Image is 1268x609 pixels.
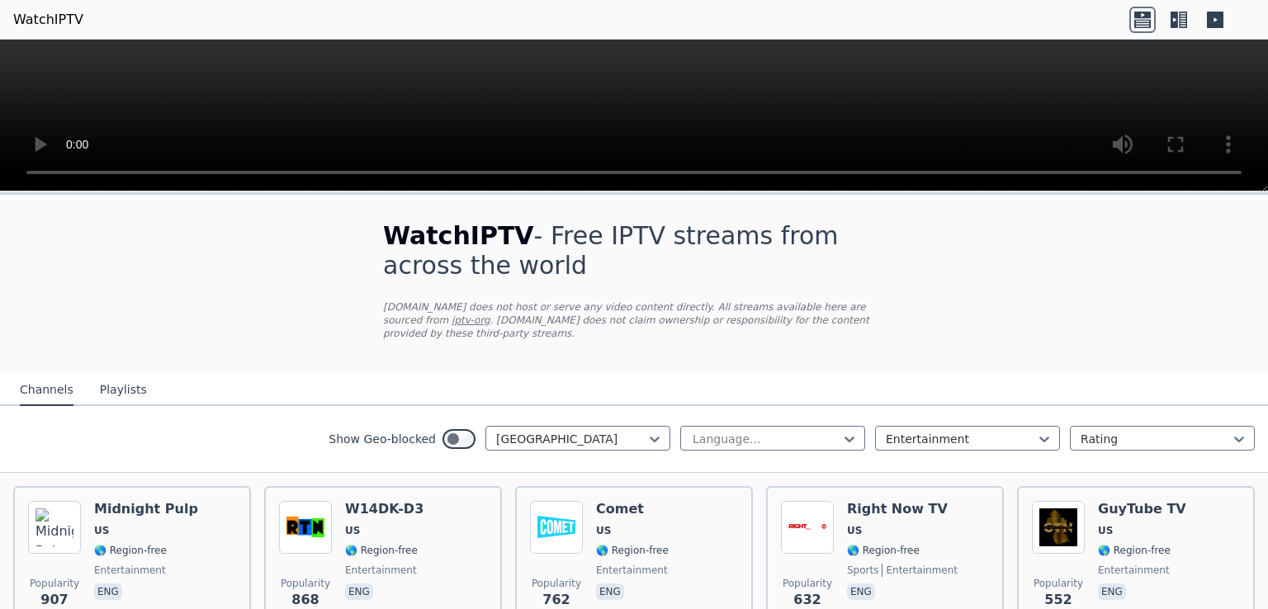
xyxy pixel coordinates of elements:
[345,583,373,600] p: eng
[1098,524,1113,537] span: US
[383,300,885,340] p: [DOMAIN_NAME] does not host or serve any video content directly. All streams available here are s...
[532,577,581,590] span: Popularity
[345,564,417,577] span: entertainment
[847,544,920,557] span: 🌎 Region-free
[281,577,330,590] span: Popularity
[329,431,436,447] label: Show Geo-blocked
[783,577,832,590] span: Popularity
[1098,544,1171,557] span: 🌎 Region-free
[279,501,332,554] img: W14DK-D3
[1034,577,1083,590] span: Popularity
[452,314,490,326] a: iptv-org
[596,524,611,537] span: US
[30,577,79,590] span: Popularity
[596,544,669,557] span: 🌎 Region-free
[94,544,167,557] span: 🌎 Region-free
[20,375,73,406] button: Channels
[847,564,878,577] span: sports
[596,564,668,577] span: entertainment
[596,501,669,517] h6: Comet
[1098,564,1170,577] span: entertainment
[847,501,958,517] h6: Right Now TV
[13,10,83,30] a: WatchIPTV
[94,524,109,537] span: US
[100,375,147,406] button: Playlists
[345,501,423,517] h6: W14DK-D3
[345,524,360,537] span: US
[882,564,958,577] span: entertainment
[781,501,834,554] img: Right Now TV
[1032,501,1085,554] img: GuyTube TV
[847,524,862,537] span: US
[1098,583,1126,600] p: eng
[1098,501,1186,517] h6: GuyTube TV
[345,544,418,557] span: 🌎 Region-free
[94,583,122,600] p: eng
[94,564,166,577] span: entertainment
[28,501,81,554] img: Midnight Pulp
[383,221,885,281] h1: - Free IPTV streams from across the world
[94,501,198,517] h6: Midnight Pulp
[596,583,624,600] p: eng
[383,221,534,250] span: WatchIPTV
[530,501,583,554] img: Comet
[847,583,875,600] p: eng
